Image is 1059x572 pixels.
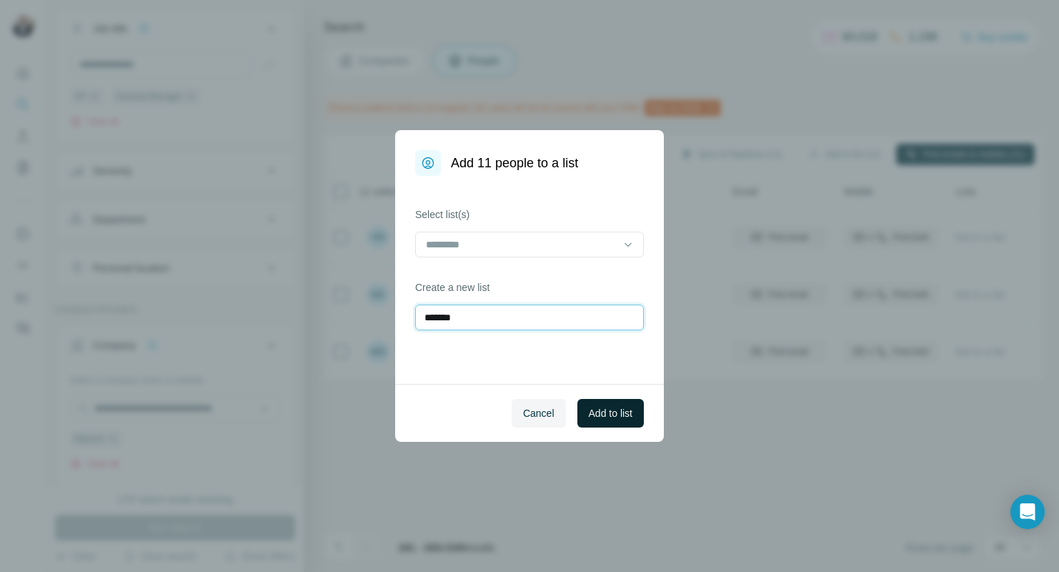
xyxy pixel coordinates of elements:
[577,399,644,428] button: Add to list
[512,399,566,428] button: Cancel
[523,406,555,420] span: Cancel
[415,207,644,222] label: Select list(s)
[1010,495,1045,529] div: Open Intercom Messenger
[415,280,644,295] label: Create a new list
[451,153,578,173] h1: Add 11 people to a list
[589,406,632,420] span: Add to list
